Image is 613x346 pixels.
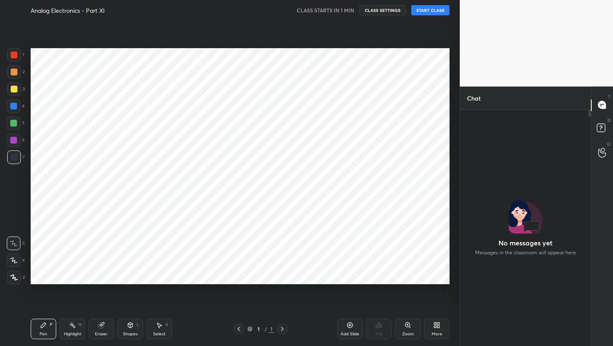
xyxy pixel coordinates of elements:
[7,82,25,96] div: 3
[166,323,168,327] div: S
[7,133,25,147] div: 6
[123,332,137,336] div: Shapes
[607,117,610,124] p: D
[460,87,487,110] p: Chat
[411,5,450,15] button: START CLASS
[7,271,25,284] div: Z
[78,323,81,327] div: H
[7,116,25,130] div: 5
[341,332,359,336] div: Add Slide
[64,332,81,336] div: Highlight
[432,332,442,336] div: More
[607,141,610,147] p: G
[31,6,105,14] h4: Analog Electronics - Part XI
[95,332,108,336] div: Eraser
[7,65,25,79] div: 2
[7,99,25,113] div: 4
[50,323,52,327] div: P
[7,150,25,164] div: 7
[359,5,406,15] button: CLASS SETTINGS
[7,254,25,267] div: X
[297,6,354,14] h5: CLASS STARTS IN 1 MIN
[7,236,25,250] div: C
[153,332,166,336] div: Select
[7,48,24,62] div: 1
[137,323,139,327] div: L
[269,325,274,333] div: 1
[40,332,47,336] div: Pen
[608,93,610,100] p: T
[254,326,263,332] div: 1
[402,332,414,336] div: Zoom
[264,326,267,332] div: /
